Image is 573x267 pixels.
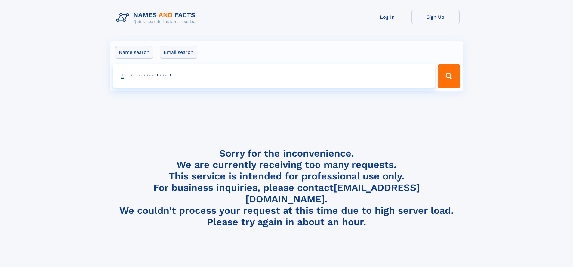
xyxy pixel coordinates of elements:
[245,182,420,205] a: [EMAIL_ADDRESS][DOMAIN_NAME]
[114,10,200,26] img: Logo Names and Facts
[411,10,460,24] a: Sign Up
[363,10,411,24] a: Log In
[114,147,460,228] h4: Sorry for the inconvenience. We are currently receiving too many requests. This service is intend...
[160,46,197,59] label: Email search
[113,64,435,88] input: search input
[438,64,460,88] button: Search Button
[115,46,153,59] label: Name search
